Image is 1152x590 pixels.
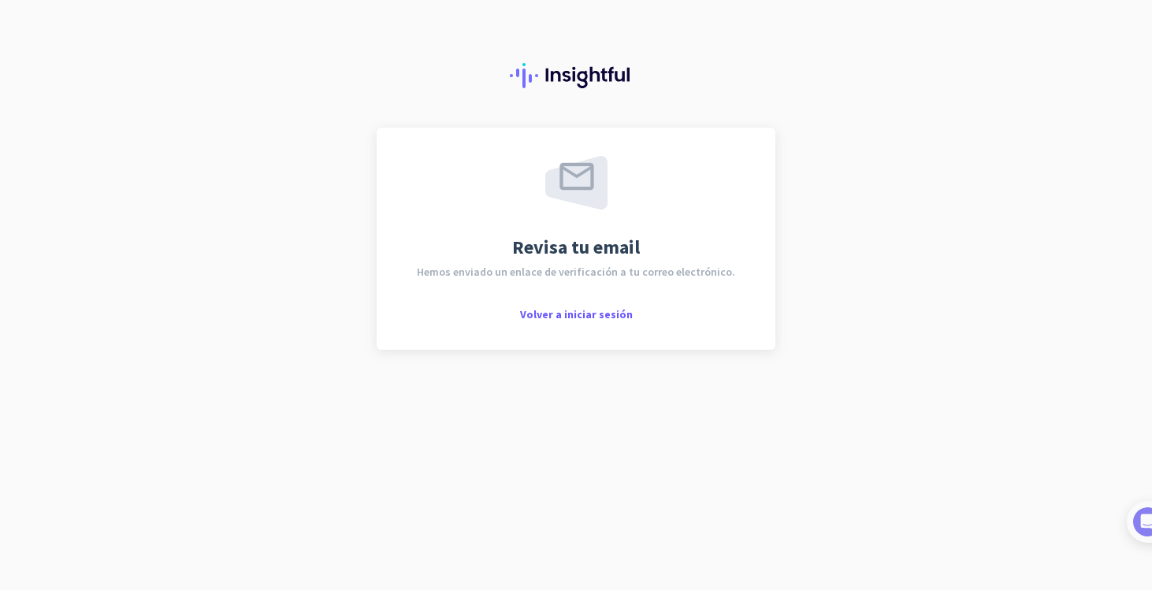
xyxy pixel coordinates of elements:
[520,307,633,321] span: Volver a iniciar sesión
[510,63,642,88] img: Insightful
[545,156,608,210] img: email-sent
[512,238,640,257] span: Revisa tu email
[417,266,735,277] span: Hemos enviado un enlace de verificación a tu correo electrónico.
